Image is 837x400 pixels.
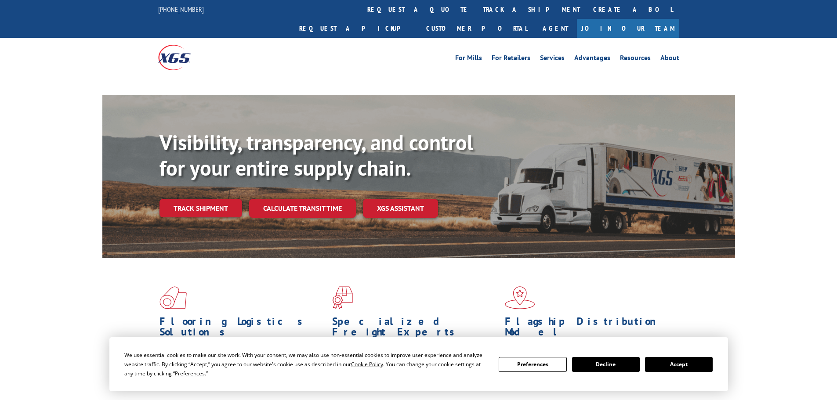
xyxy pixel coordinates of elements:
[124,350,488,378] div: We use essential cookies to make our site work. With your consent, we may also use non-essential ...
[574,54,610,64] a: Advantages
[293,19,420,38] a: Request a pickup
[420,19,534,38] a: Customer Portal
[492,54,530,64] a: For Retailers
[505,316,671,342] h1: Flagship Distribution Model
[534,19,577,38] a: Agent
[577,19,679,38] a: Join Our Team
[363,199,438,218] a: XGS ASSISTANT
[159,199,242,217] a: Track shipment
[540,54,565,64] a: Services
[620,54,651,64] a: Resources
[109,337,728,391] div: Cookie Consent Prompt
[660,54,679,64] a: About
[572,357,640,372] button: Decline
[159,129,473,181] b: Visibility, transparency, and control for your entire supply chain.
[159,286,187,309] img: xgs-icon-total-supply-chain-intelligence-red
[455,54,482,64] a: For Mills
[332,316,498,342] h1: Specialized Freight Experts
[159,316,326,342] h1: Flooring Logistics Solutions
[351,360,383,368] span: Cookie Policy
[158,5,204,14] a: [PHONE_NUMBER]
[505,286,535,309] img: xgs-icon-flagship-distribution-model-red
[249,199,356,218] a: Calculate transit time
[499,357,566,372] button: Preferences
[175,370,205,377] span: Preferences
[645,357,713,372] button: Accept
[332,286,353,309] img: xgs-icon-focused-on-flooring-red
